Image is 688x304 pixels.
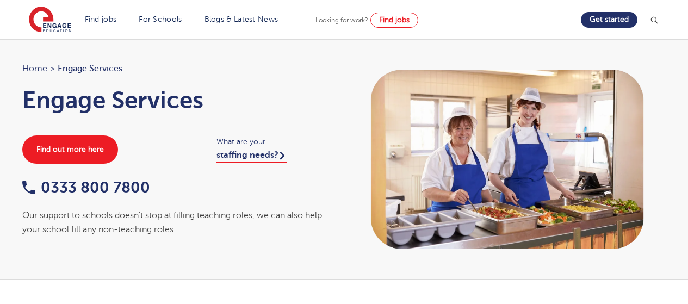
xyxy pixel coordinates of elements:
[315,16,368,24] span: Looking for work?
[22,179,150,196] a: 0333 800 7800
[370,13,418,28] a: Find jobs
[29,7,71,34] img: Engage Education
[216,150,287,163] a: staffing needs?
[22,135,118,164] a: Find out more here
[22,64,47,73] a: Home
[379,16,410,24] span: Find jobs
[50,64,55,73] span: >
[139,15,182,23] a: For Schools
[22,61,333,76] nav: breadcrumb
[85,15,117,23] a: Find jobs
[216,135,333,148] span: What are your
[22,86,333,114] h1: Engage Services
[581,12,637,28] a: Get started
[204,15,278,23] a: Blogs & Latest News
[58,61,122,76] span: Engage Services
[22,208,333,237] div: Our support to schools doesn't stop at filling teaching roles, we can also help your school fill ...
